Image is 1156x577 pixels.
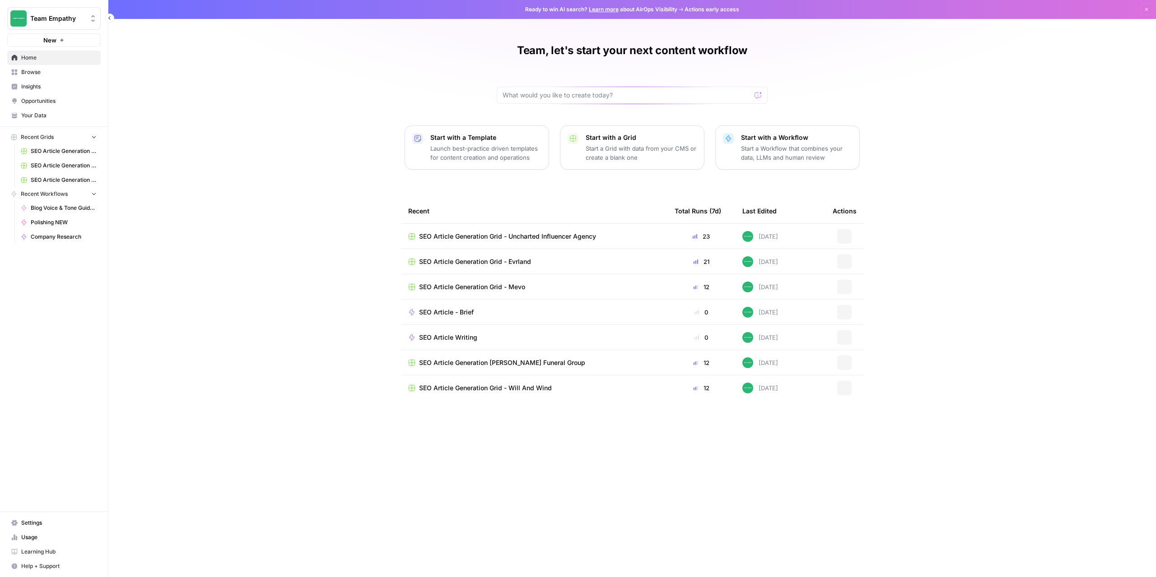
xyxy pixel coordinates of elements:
[7,79,101,94] a: Insights
[675,198,721,223] div: Total Runs (7d)
[430,144,541,162] p: Launch best-practice driven templates for content creation and operations
[675,257,728,266] div: 21
[31,233,97,241] span: Company Research
[742,307,753,318] img: wwg0kvabo36enf59sssm51gfoc5r
[742,231,778,242] div: [DATE]
[675,232,728,241] div: 23
[43,36,56,45] span: New
[7,516,101,530] a: Settings
[31,176,97,184] span: SEO Article Generation Grid - Evrland
[742,198,777,223] div: Last Edited
[7,108,101,123] a: Your Data
[419,232,596,241] span: SEO Article Generation Grid - Uncharted Influencer Agency
[419,308,474,317] span: SEO Article - Brief
[586,144,697,162] p: Start a Grid with data from your CMS or create a blank one
[742,307,778,318] div: [DATE]
[675,383,728,392] div: 12
[742,332,778,343] div: [DATE]
[742,357,753,368] img: wwg0kvabo36enf59sssm51gfoc5r
[17,144,101,158] a: SEO Article Generation Grid - Uncharted Influencer Agency
[715,125,860,170] button: Start with a WorkflowStart a Workflow that combines your data, LLMs and human review
[408,358,660,367] a: SEO Article Generation [PERSON_NAME] Funeral Group
[17,230,101,244] a: Company Research
[17,173,101,187] a: SEO Article Generation Grid - Evrland
[21,97,97,105] span: Opportunities
[419,282,525,291] span: SEO Article Generation Grid - Mevo
[675,308,728,317] div: 0
[675,282,728,291] div: 12
[742,357,778,368] div: [DATE]
[408,333,660,342] a: SEO Article Writing
[7,545,101,559] a: Learning Hub
[419,333,477,342] span: SEO Article Writing
[17,158,101,173] a: SEO Article Generation [PERSON_NAME] Funeral Group
[408,383,660,392] a: SEO Article Generation Grid - Will And Wind
[742,383,778,393] div: [DATE]
[7,559,101,573] button: Help + Support
[7,33,101,47] button: New
[419,358,585,367] span: SEO Article Generation [PERSON_NAME] Funeral Group
[586,133,697,142] p: Start with a Grid
[742,332,753,343] img: wwg0kvabo36enf59sssm51gfoc5r
[430,133,541,142] p: Start with a Template
[408,257,660,266] a: SEO Article Generation Grid - Evrland
[21,54,97,62] span: Home
[503,91,751,100] input: What would you like to create today?
[675,358,728,367] div: 12
[742,256,778,267] div: [DATE]
[408,282,660,291] a: SEO Article Generation Grid - Mevo
[685,5,739,14] span: Actions early access
[21,83,97,91] span: Insights
[742,256,753,267] img: wwg0kvabo36enf59sssm51gfoc5r
[560,125,704,170] button: Start with a GridStart a Grid with data from your CMS or create a blank one
[7,94,101,108] a: Opportunities
[419,383,552,392] span: SEO Article Generation Grid - Will And Wind
[742,282,753,292] img: wwg0kvabo36enf59sssm51gfoc5r
[30,14,85,23] span: Team Empathy
[21,562,97,570] span: Help + Support
[21,133,54,141] span: Recent Grids
[31,204,97,212] span: Blog Voice & Tone Guidelines
[7,130,101,144] button: Recent Grids
[419,257,531,266] span: SEO Article Generation Grid - Evrland
[21,533,97,541] span: Usage
[7,530,101,545] a: Usage
[21,519,97,527] span: Settings
[10,10,27,27] img: Team Empathy Logo
[525,5,677,14] span: Ready to win AI search? about AirOps Visibility
[408,232,660,241] a: SEO Article Generation Grid - Uncharted Influencer Agency
[589,6,619,13] a: Learn more
[408,308,660,317] a: SEO Article - Brief
[21,190,68,198] span: Recent Workflows
[408,198,660,223] div: Recent
[741,144,852,162] p: Start a Workflow that combines your data, LLMs and human review
[675,333,728,342] div: 0
[405,125,549,170] button: Start with a TemplateLaunch best-practice driven templates for content creation and operations
[21,68,97,76] span: Browse
[31,147,97,155] span: SEO Article Generation Grid - Uncharted Influencer Agency
[741,133,852,142] p: Start with a Workflow
[21,111,97,120] span: Your Data
[742,231,753,242] img: wwg0kvabo36enf59sssm51gfoc5r
[31,162,97,170] span: SEO Article Generation [PERSON_NAME] Funeral Group
[17,201,101,215] a: Blog Voice & Tone Guidelines
[742,383,753,393] img: wwg0kvabo36enf59sssm51gfoc5r
[7,187,101,201] button: Recent Workflows
[7,51,101,65] a: Home
[21,548,97,556] span: Learning Hub
[7,65,101,79] a: Browse
[517,43,747,58] h1: Team, let's start your next content workflow
[742,282,778,292] div: [DATE]
[31,218,97,226] span: Polishing NEW
[17,215,101,230] a: Polishing NEW
[7,7,101,30] button: Workspace: Team Empathy
[833,198,857,223] div: Actions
